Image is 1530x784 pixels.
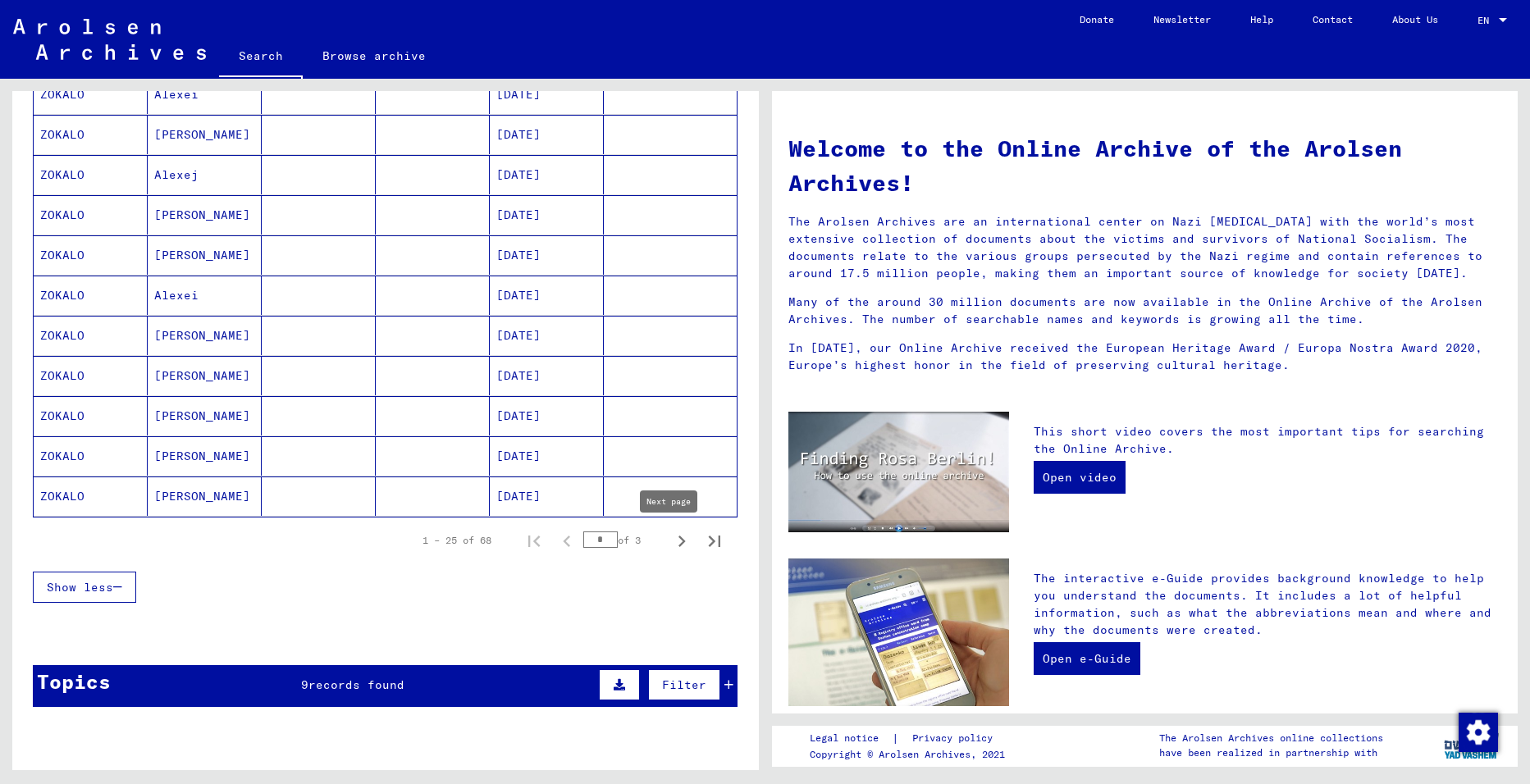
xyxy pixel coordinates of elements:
img: video.jpg [788,412,1010,532]
mat-cell: ZOKALO [34,436,148,476]
mat-cell: [PERSON_NAME] [148,195,262,235]
mat-cell: ZOKALO [34,476,148,516]
span: records found [308,677,404,692]
mat-cell: [PERSON_NAME] [148,396,262,435]
mat-cell: ZOKALO [34,75,148,114]
mat-cell: ZOKALO [34,316,148,355]
a: Open e-Guide [1034,642,1140,675]
div: Topics [37,667,111,696]
mat-cell: [PERSON_NAME] [148,235,262,275]
mat-cell: [PERSON_NAME] [148,476,262,516]
p: Many of the around 30 million documents are now available in the Online Archive of the Arolsen Ar... [788,294,1502,328]
button: Next page [665,524,698,557]
mat-cell: [PERSON_NAME] [148,356,262,395]
mat-cell: [DATE] [490,356,604,395]
mat-cell: Alexei [148,276,262,315]
mat-cell: [DATE] [490,115,604,154]
span: 9 [301,677,308,692]
mat-cell: [DATE] [490,195,604,235]
mat-cell: [DATE] [490,396,604,435]
h1: Welcome to the Online Archive of the Arolsen Archives! [788,131,1502,200]
p: In [DATE], our Online Archive received the European Heritage Award / Europa Nostra Award 2020, Eu... [788,340,1502,374]
img: yv_logo.png [1441,725,1502,766]
mat-cell: ZOKALO [34,276,148,315]
mat-cell: [PERSON_NAME] [148,316,262,355]
button: Show less [33,572,136,603]
mat-cell: ZOKALO [34,356,148,395]
div: 1 – 25 of 68 [422,533,491,548]
mat-cell: [DATE] [490,155,604,194]
button: Previous page [550,524,583,557]
div: | [810,730,1012,747]
mat-cell: [PERSON_NAME] [148,115,262,154]
mat-cell: [DATE] [490,476,604,516]
mat-cell: [DATE] [490,436,604,476]
p: The Arolsen Archives online collections [1159,731,1383,745]
mat-cell: [PERSON_NAME] [148,436,262,476]
img: Arolsen_neg.svg [13,19,206,60]
a: Open video [1034,461,1126,494]
span: EN [1477,15,1496,26]
button: First page [518,524,550,557]
p: Copyright © Arolsen Archives, 2021 [810,747,1012,762]
a: Legal notice [810,730,892,747]
mat-cell: ZOKALO [34,396,148,435]
img: Change consent [1459,713,1498,752]
p: The Arolsen Archives are an international center on Nazi [MEDICAL_DATA] with the world’s most ext... [788,213,1502,282]
mat-cell: ZOKALO [34,155,148,194]
button: Last page [698,524,731,557]
img: eguide.jpg [788,558,1010,706]
p: The interactive e-Guide provides background knowledge to help you understand the documents. It in... [1034,570,1501,639]
mat-cell: [DATE] [490,316,604,355]
span: Filter [662,677,706,692]
mat-cell: ZOKALO [34,235,148,275]
mat-cell: [DATE] [490,75,604,114]
mat-cell: Alexei [148,75,262,114]
a: Browse archive [303,36,445,75]
a: Privacy policy [899,730,1012,747]
mat-cell: [DATE] [490,276,604,315]
mat-cell: [DATE] [490,235,604,275]
p: This short video covers the most important tips for searching the Online Archive. [1034,423,1501,458]
mat-cell: ZOKALO [34,195,148,235]
mat-cell: Alexej [148,155,262,194]
span: Show less [47,580,113,595]
p: have been realized in partnership with [1159,745,1383,760]
mat-cell: ZOKALO [34,115,148,154]
div: of 3 [583,532,665,548]
a: Search [219,36,303,79]
button: Filter [648,669,720,700]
